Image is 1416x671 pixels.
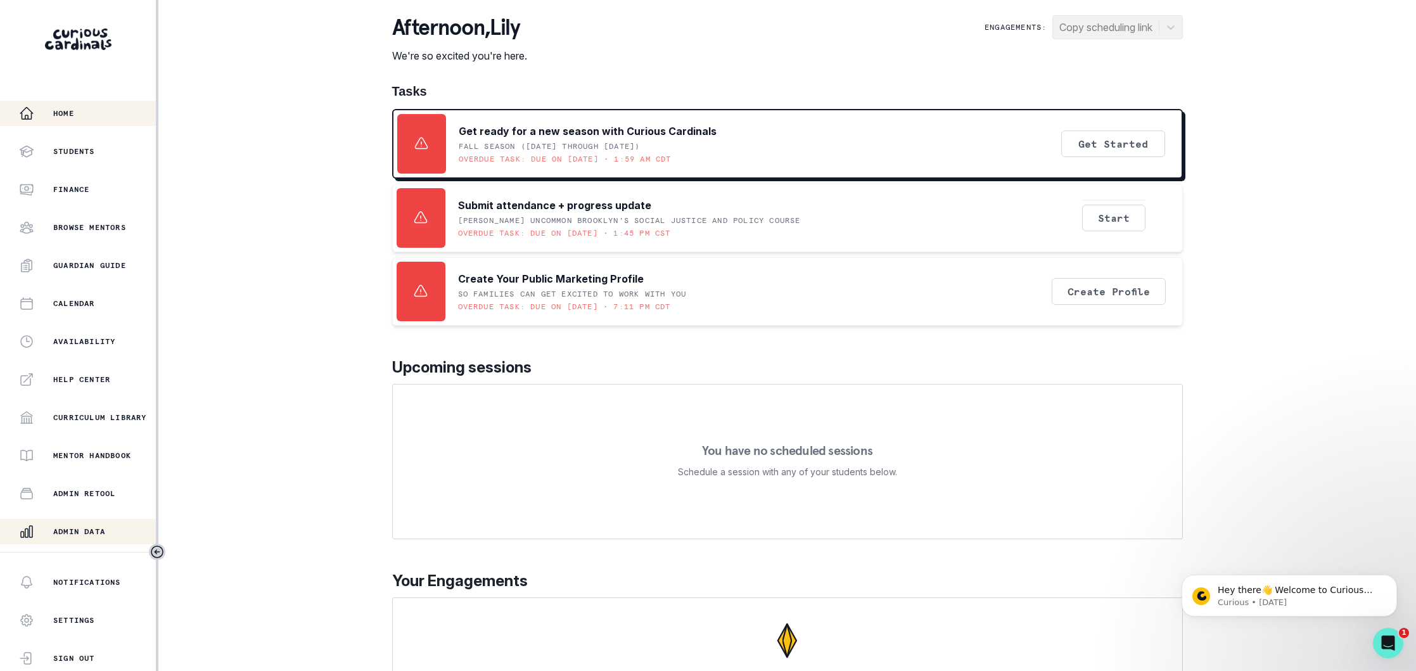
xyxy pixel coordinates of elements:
[53,451,131,461] p: Mentor Handbook
[53,653,95,663] p: Sign Out
[1399,628,1409,638] span: 1
[53,184,89,195] p: Finance
[392,48,527,63] p: We're so excited you're here.
[702,444,872,457] p: You have no scheduled sessions
[53,615,95,625] p: Settings
[53,108,74,118] p: Home
[678,464,897,480] p: Schedule a session with any of your students below.
[459,141,641,151] p: Fall Season ([DATE] through [DATE])
[458,198,651,213] p: Submit attendance + progress update
[459,124,717,139] p: Get ready for a new season with Curious Cardinals
[53,412,147,423] p: Curriculum Library
[458,228,671,238] p: Overdue task: Due on [DATE] • 1:45 PM CST
[392,356,1183,379] p: Upcoming sessions
[458,302,671,312] p: Overdue task: Due on [DATE] • 7:11 PM CDT
[1061,131,1165,157] button: Get Started
[392,570,1183,592] p: Your Engagements
[53,146,95,157] p: Students
[1163,548,1416,637] iframe: Intercom notifications message
[392,15,527,41] p: afternoon , Lily
[53,489,115,499] p: Admin Retool
[458,271,644,286] p: Create Your Public Marketing Profile
[458,215,801,226] p: [PERSON_NAME] UNCOMMON Brooklyn's Social Justice and Policy Course
[53,336,115,347] p: Availability
[1052,278,1166,305] button: Create Profile
[1373,628,1403,658] iframe: Intercom live chat
[53,577,121,587] p: Notifications
[985,22,1047,32] p: Engagements:
[45,29,112,50] img: Curious Cardinals Logo
[1082,205,1145,231] button: Start
[458,289,687,299] p: SO FAMILIES CAN GET EXCITED TO WORK WITH YOU
[53,260,126,271] p: Guardian Guide
[53,222,126,233] p: Browse Mentors
[53,374,110,385] p: Help Center
[392,84,1183,99] h1: Tasks
[53,527,105,537] p: Admin Data
[459,154,672,164] p: Overdue task: Due on [DATE] • 1:59 AM CDT
[53,298,95,309] p: Calendar
[149,544,165,560] button: Toggle sidebar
